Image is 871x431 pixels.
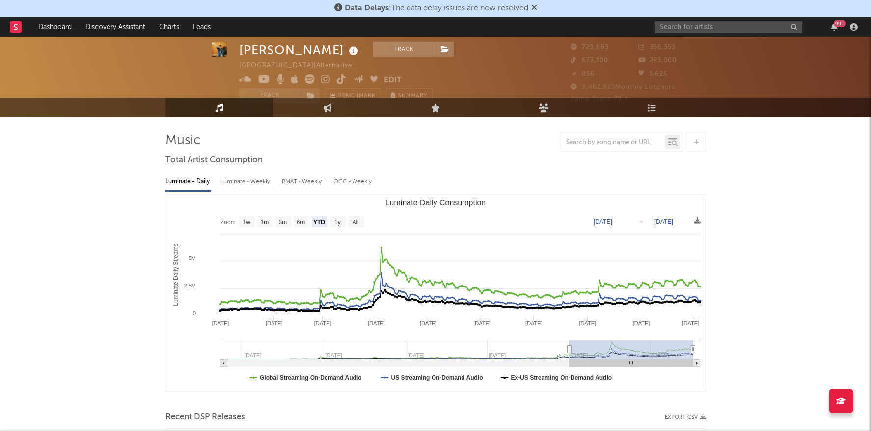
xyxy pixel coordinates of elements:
div: 99 + [834,20,846,27]
div: BMAT - Weekly [282,173,324,190]
span: : The data delay issues are now resolved [345,4,528,12]
text: All [352,219,358,226]
button: Track [239,88,300,103]
text: [DATE] [654,218,673,225]
text: 1m [261,219,269,226]
input: Search for artists [655,21,802,33]
span: 856 [571,71,595,77]
span: Total Artist Consumption [165,154,263,166]
span: 223,000 [638,57,677,64]
text: [DATE] [579,320,596,326]
text: 1w [243,219,251,226]
span: 356,353 [638,44,676,51]
span: 9,462,923 Monthly Listeners [571,84,675,90]
text: YTD [313,219,325,226]
text: [DATE] [594,218,612,225]
text: [DATE] [266,320,283,326]
text: [DATE] [314,320,331,326]
div: OCC - Weekly [333,173,373,190]
button: Edit [384,74,402,86]
text: US Streaming On-Demand Audio [391,374,483,381]
text: Ex-US Streaming On-Demand Audio [511,374,612,381]
text: Luminate Daily Streams [172,243,179,306]
button: Summary [386,88,433,103]
a: Discovery Assistant [79,17,152,37]
svg: Luminate Daily Consumption [166,195,705,391]
text: 2.5M [184,283,196,288]
text: [DATE] [525,320,543,326]
span: Summary [398,93,427,99]
span: Dismiss [531,4,537,12]
span: Data Delays [345,4,389,12]
a: Leads [186,17,218,37]
span: 5,626 [638,71,668,77]
text: 3m [279,219,287,226]
span: 673,100 [571,57,608,64]
text: Zoom [220,219,236,226]
span: 729,883 [571,44,609,51]
span: Recent DSP Releases [165,411,245,423]
button: Export CSV [665,414,706,420]
input: Search by song name or URL [561,139,665,146]
button: Track [373,42,435,57]
text: [DATE] [473,320,490,326]
text: 6m [297,219,305,226]
a: Dashboard [31,17,79,37]
text: → [638,218,644,225]
text: 5M [189,255,196,261]
div: Luminate - Weekly [220,173,272,190]
div: [PERSON_NAME] [239,42,361,58]
text: [DATE] [682,320,700,326]
a: Charts [152,17,186,37]
text: Global Streaming On-Demand Audio [260,374,362,381]
button: 99+ [831,23,838,31]
span: Benchmark [338,90,376,102]
text: [DATE] [212,320,229,326]
div: Luminate - Daily [165,173,211,190]
text: [DATE] [633,320,650,326]
a: Benchmark [325,88,381,103]
div: [GEOGRAPHIC_DATA] | Alternative [239,60,363,72]
text: Luminate Daily Consumption [385,199,486,207]
text: 0 [193,310,196,316]
span: Jump Score: 79.3 [571,96,628,102]
text: [DATE] [420,320,437,326]
text: 1y [334,219,341,226]
text: [DATE] [368,320,385,326]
